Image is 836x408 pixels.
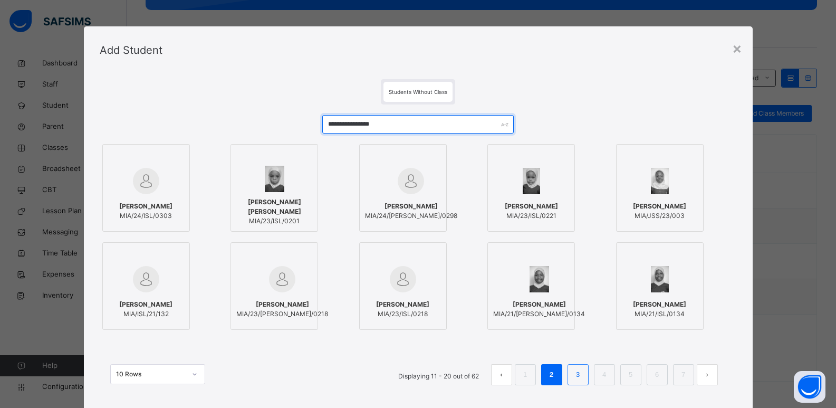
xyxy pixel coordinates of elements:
span: MIA/23/ISL/0201 [236,216,312,226]
li: 2 [541,364,562,385]
a: 3 [573,368,583,382]
span: [PERSON_NAME] [633,300,686,309]
img: default.svg [390,266,416,292]
a: 5 [626,368,636,382]
span: MIA/23/ISL/0218 [376,309,429,319]
div: 10 Rows [116,369,186,379]
a: 4 [599,368,609,382]
img: default.svg [133,168,159,194]
span: [PERSON_NAME] [633,202,686,211]
img: MIA_JSS_23_003.png [651,168,668,194]
button: prev page [491,364,512,385]
li: 上一页 [491,364,512,385]
a: 1 [520,368,530,382]
img: MIA_21_124.png [530,266,549,292]
button: next page [697,364,718,385]
span: [PERSON_NAME] [236,300,328,309]
span: [PERSON_NAME] [365,202,457,211]
span: [PERSON_NAME] [119,202,172,211]
span: MIA/24/[PERSON_NAME]/0298 [365,211,457,221]
li: 6 [647,364,668,385]
a: 6 [652,368,662,382]
span: MIA/23/ISL/0221 [505,211,558,221]
span: Students Without Class [389,89,447,95]
span: MIA/21/ISL/0134 [633,309,686,319]
span: [PERSON_NAME] [PERSON_NAME] [236,197,312,216]
img: default.svg [269,266,295,292]
img: MIA_ISL_23_196.png [265,166,284,192]
img: MIA_ISL_21_124.png [651,266,668,292]
a: 2 [546,368,556,382]
span: MIA/JSS/23/003 [633,211,686,221]
li: 3 [568,364,589,385]
img: default.svg [398,168,424,194]
span: [PERSON_NAME] [493,300,585,309]
img: MIA_ISL_23_218.png [523,168,540,194]
button: Open asap [794,371,825,403]
img: default.svg [133,266,159,292]
span: Add Student [100,44,162,56]
div: × [732,37,742,59]
li: 4 [594,364,615,385]
li: 1 [515,364,536,385]
a: 7 [678,368,688,382]
span: [PERSON_NAME] [376,300,429,309]
span: [PERSON_NAME] [119,300,172,309]
li: 7 [673,364,694,385]
li: Displaying 11 - 20 out of 62 [390,364,487,385]
li: 下一页 [697,364,718,385]
span: [PERSON_NAME] [505,202,558,211]
span: MIA/23/[PERSON_NAME]/0218 [236,309,328,319]
span: MIA/24/ISL/0303 [119,211,172,221]
span: MIA/21/[PERSON_NAME]/0134 [493,309,585,319]
span: MIA/ISL/21/132 [119,309,172,319]
li: 5 [620,364,641,385]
